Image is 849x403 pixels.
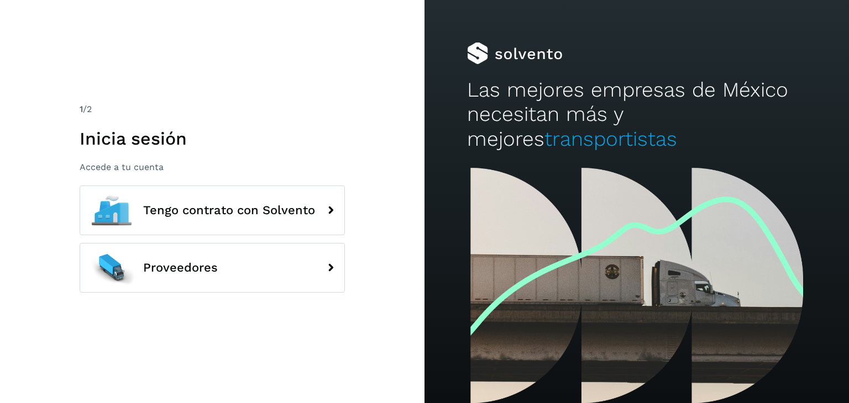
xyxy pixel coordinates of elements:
h2: Las mejores empresas de México necesitan más y mejores [467,78,806,151]
span: Proveedores [143,261,218,274]
span: Tengo contrato con Solvento [143,204,315,217]
p: Accede a tu cuenta [80,162,345,172]
button: Proveedores [80,243,345,293]
h1: Inicia sesión [80,128,345,149]
span: 1 [80,104,83,114]
button: Tengo contrato con Solvento [80,185,345,235]
span: transportistas [544,127,677,151]
div: /2 [80,103,345,116]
